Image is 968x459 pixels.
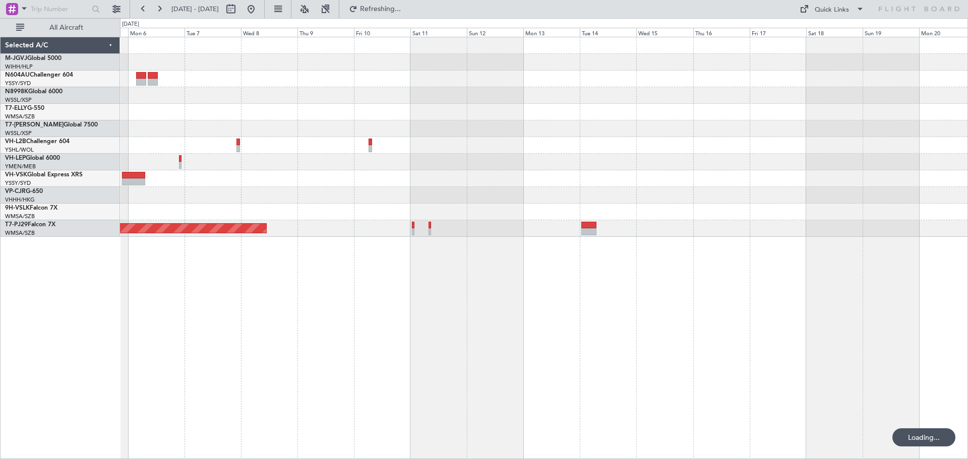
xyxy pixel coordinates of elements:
[26,24,106,31] span: All Aircraft
[5,188,43,194] a: VP-CJRG-650
[863,28,919,37] div: Sun 19
[5,72,73,78] a: N604AUChallenger 604
[5,222,55,228] a: T7-PJ29Falcon 7X
[5,55,27,61] span: M-JGVJ
[344,1,405,17] button: Refreshing...
[5,122,98,128] a: T7-[PERSON_NAME]Global 7500
[5,96,32,104] a: WSSL/XSP
[467,28,523,37] div: Sun 12
[523,28,580,37] div: Mon 13
[5,55,62,61] a: M-JGVJGlobal 5000
[5,89,63,95] a: N8998KGlobal 6000
[185,28,241,37] div: Tue 7
[5,113,35,120] a: WMSA/SZB
[5,163,36,170] a: YMEN/MEB
[5,139,70,145] a: VH-L2BChallenger 604
[636,28,693,37] div: Wed 15
[5,155,26,161] span: VH-LEP
[171,5,219,14] span: [DATE] - [DATE]
[815,5,849,15] div: Quick Links
[5,89,28,95] span: N8998K
[5,196,35,204] a: VHHH/HKG
[5,105,27,111] span: T7-ELLY
[31,2,89,17] input: Trip Number
[11,20,109,36] button: All Aircraft
[892,428,955,446] div: Loading...
[795,1,869,17] button: Quick Links
[5,139,26,145] span: VH-L2B
[5,155,60,161] a: VH-LEPGlobal 6000
[5,188,26,194] span: VP-CJR
[5,213,35,220] a: WMSA/SZB
[5,229,35,237] a: WMSA/SZB
[5,222,28,228] span: T7-PJ29
[806,28,863,37] div: Sat 18
[5,122,64,128] span: T7-[PERSON_NAME]
[297,28,354,37] div: Thu 9
[5,172,83,178] a: VH-VSKGlobal Express XRS
[128,28,185,37] div: Mon 6
[580,28,636,37] div: Tue 14
[5,205,57,211] a: 9H-VSLKFalcon 7X
[5,129,32,137] a: WSSL/XSP
[5,172,27,178] span: VH-VSK
[5,80,31,87] a: YSSY/SYD
[5,105,44,111] a: T7-ELLYG-550
[5,179,31,187] a: YSSY/SYD
[693,28,750,37] div: Thu 16
[5,63,33,71] a: WIHH/HLP
[5,146,34,154] a: YSHL/WOL
[5,72,30,78] span: N604AU
[750,28,806,37] div: Fri 17
[122,20,139,29] div: [DATE]
[354,28,410,37] div: Fri 10
[5,205,30,211] span: 9H-VSLK
[241,28,297,37] div: Wed 8
[359,6,402,13] span: Refreshing...
[410,28,467,37] div: Sat 11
